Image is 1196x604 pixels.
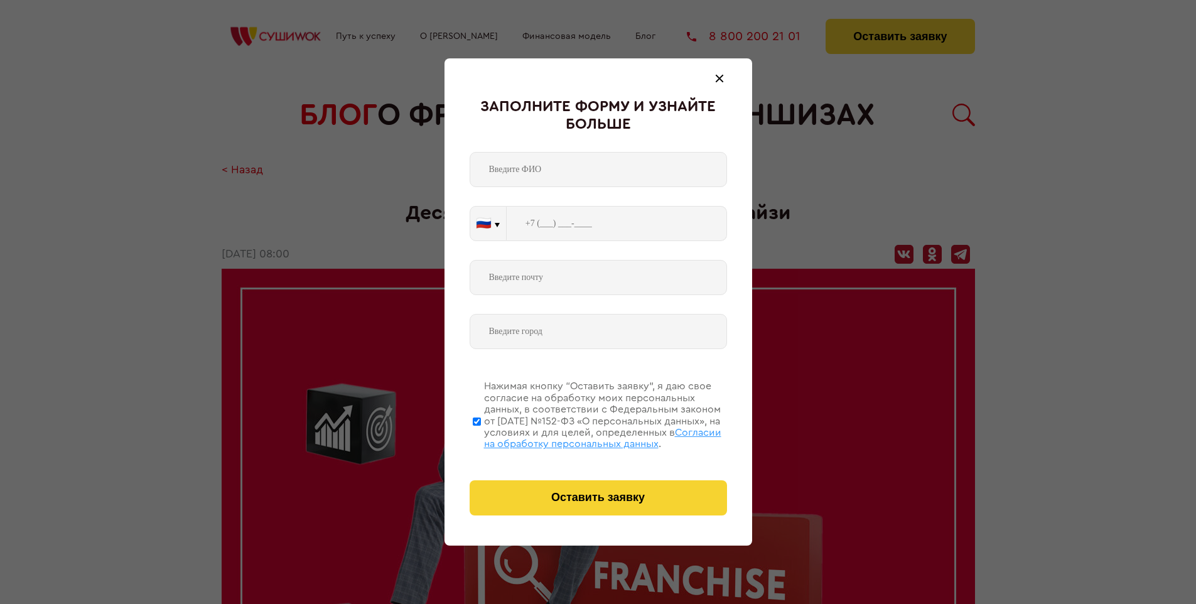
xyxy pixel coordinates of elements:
[470,314,727,349] input: Введите город
[507,206,727,241] input: +7 (___) ___-____
[484,380,727,450] div: Нажимая кнопку “Оставить заявку”, я даю свое согласие на обработку моих персональных данных, в со...
[484,428,721,449] span: Согласии на обработку персональных данных
[470,207,506,240] button: 🇷🇺
[470,99,727,133] div: Заполните форму и узнайте больше
[470,260,727,295] input: Введите почту
[470,152,727,187] input: Введите ФИО
[470,480,727,515] button: Оставить заявку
